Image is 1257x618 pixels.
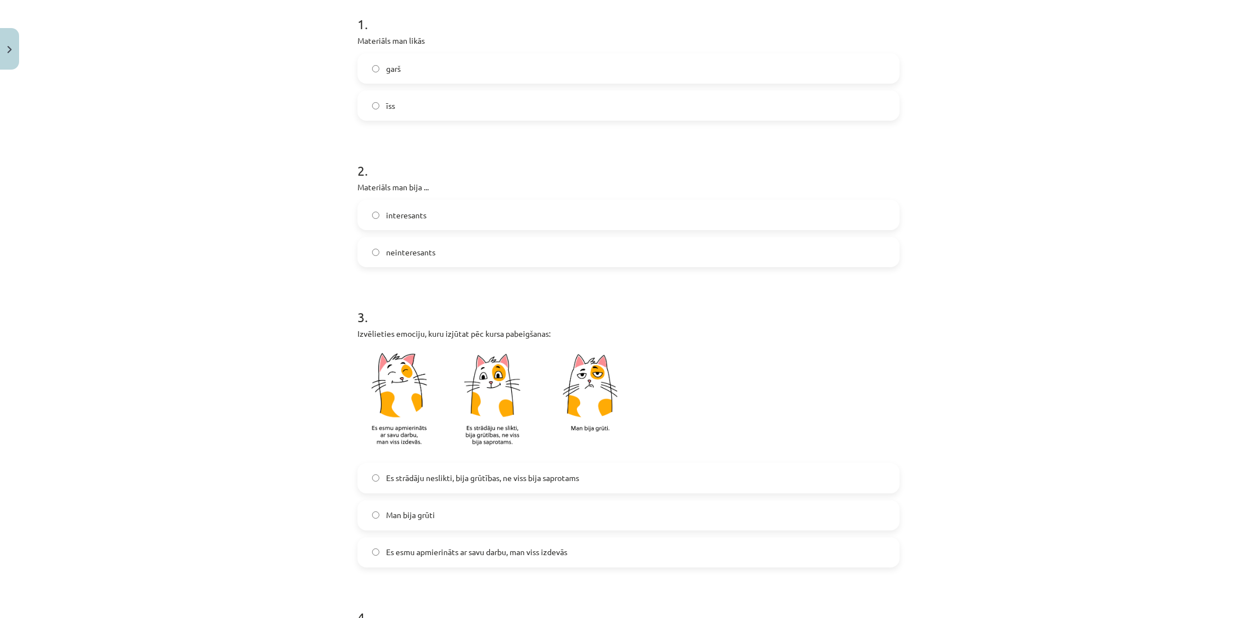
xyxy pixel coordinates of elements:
[386,546,567,558] span: Es esmu apmierināts ar savu darbu, man viss izdevās
[372,65,379,72] input: garš
[372,212,379,219] input: interesants
[357,181,900,193] p: Materiāls man bija ...
[372,511,379,519] input: Man bija grūti
[386,63,401,75] span: garš
[372,474,379,482] input: Es strādāju neslikti, bija grūtības, ne viss bija saprotams
[357,328,900,340] p: Izvēlieties emociju, kuru izjūtat pēc kursa pabeigšanas:
[386,246,435,258] span: neinteresants
[386,209,426,221] span: interesants
[357,35,900,47] p: Materiāls man likās
[372,102,379,109] input: īss
[357,143,900,178] h1: 2 .
[386,509,435,521] span: Man bija grūti
[7,46,12,53] img: icon-close-lesson-0947bae3869378f0d4975bcd49f059093ad1ed9edebbc8119c70593378902aed.svg
[357,290,900,324] h1: 3 .
[386,472,579,484] span: Es strādāju neslikti, bija grūtības, ne viss bija saprotams
[372,249,379,256] input: neinteresants
[386,100,395,112] span: īss
[372,548,379,556] input: Es esmu apmierināts ar savu darbu, man viss izdevās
